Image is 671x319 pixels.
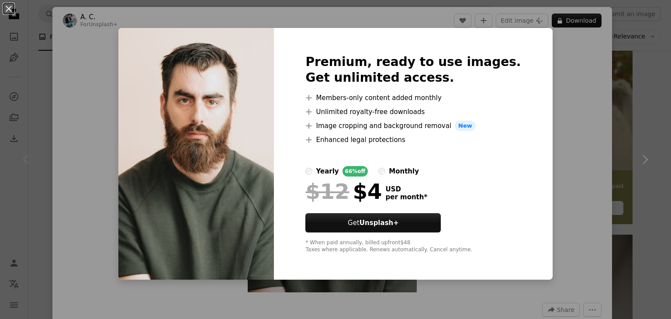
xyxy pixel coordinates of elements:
[305,239,521,253] div: * When paid annually, billed upfront $48 Taxes where applicable. Renews automatically. Cancel any...
[385,185,427,193] span: USD
[305,107,521,117] li: Unlimited royalty-free downloads
[118,28,274,280] img: premium_photo-1664536392779-049ba8fde933
[305,54,521,86] h2: Premium, ready to use images. Get unlimited access.
[389,166,419,177] div: monthly
[305,168,312,175] input: yearly66%off
[378,168,385,175] input: monthly
[305,135,521,145] li: Enhanced legal protections
[305,180,349,203] span: $12
[305,180,382,203] div: $4
[455,121,476,131] span: New
[342,166,368,177] div: 66% off
[305,213,441,232] button: GetUnsplash+
[305,93,521,103] li: Members-only content added monthly
[316,166,339,177] div: yearly
[360,219,399,227] strong: Unsplash+
[305,121,521,131] li: Image cropping and background removal
[385,193,427,201] span: per month *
